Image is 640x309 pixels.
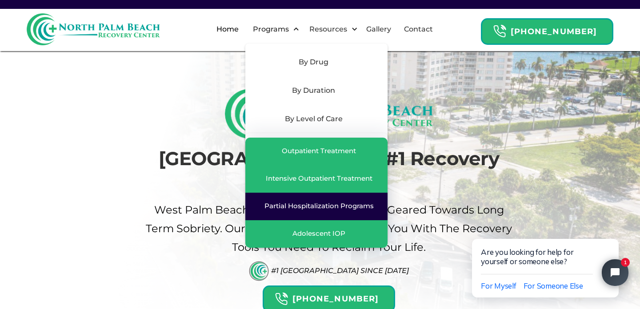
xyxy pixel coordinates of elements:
iframe: Tidio Chat [453,210,640,309]
div: Mental Health [245,133,388,162]
div: #1 [GEOGRAPHIC_DATA] Since [DATE] [271,266,409,275]
a: Gallery [361,15,396,44]
a: Adolescent IOP [245,220,388,248]
a: Header Calendar Icons[PHONE_NUMBER] [481,14,613,45]
nav: By Level of Care [245,133,388,248]
strong: [PHONE_NUMBER] [511,27,597,36]
img: Header Calendar Icons [493,24,506,38]
div: By Level of Care [251,114,377,124]
div: By Drug [245,48,388,76]
a: Outpatient Treatment [245,138,388,165]
div: Partial Hospitalization Programs [264,202,374,210]
a: Partial Hospitalization Programs [245,193,388,220]
div: Outpatient Treatment [282,147,356,155]
a: Contact [399,15,438,44]
div: By Duration [251,85,377,96]
img: Header Calendar Icons [275,292,288,306]
div: Adolescent IOP [292,229,345,238]
div: Programs [251,24,291,35]
a: Intensive Outpatient Treatment [245,165,388,193]
div: Resources [307,24,349,35]
strong: [PHONE_NUMBER] [292,294,379,304]
h1: [GEOGRAPHIC_DATA]'s #1 Recovery Center [144,147,513,192]
div: Intensive Outpatient Treatment [266,174,372,183]
div: By Level of Care [245,105,388,133]
div: By Drug [251,57,377,67]
div: By Duration [245,76,388,105]
nav: Programs [245,44,388,162]
div: Resources [302,15,360,44]
div: Programs [245,15,302,44]
a: Home [211,15,244,44]
img: North Palm Beach Recovery Logo (Rectangle) [225,89,433,139]
p: West palm beach's Choice For drug Rehab Geared Towards Long term sobriety. Our Recovery Center pr... [144,201,513,257]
